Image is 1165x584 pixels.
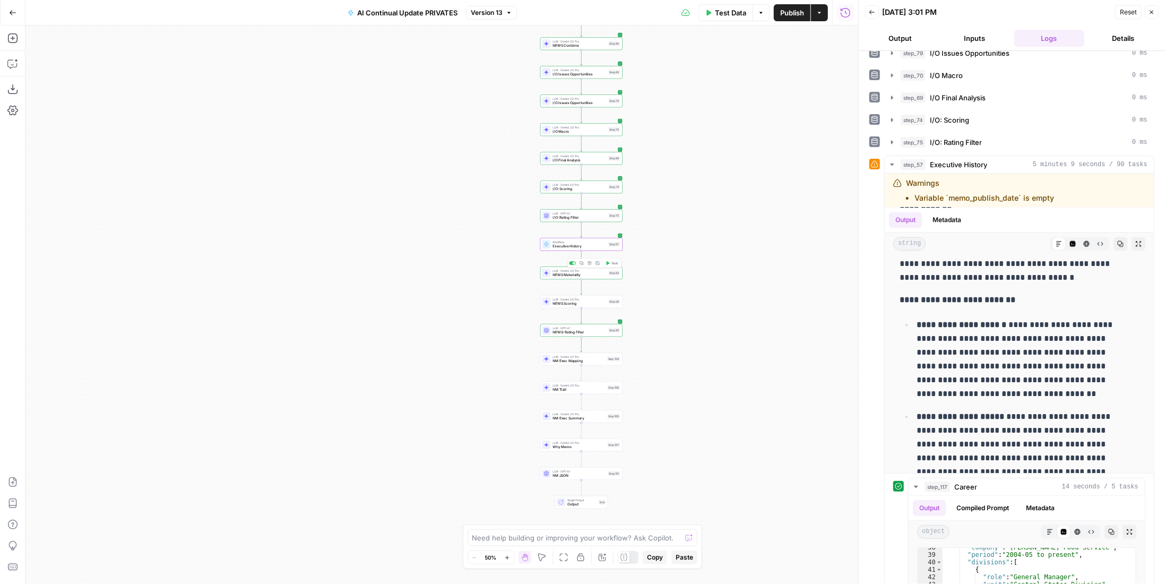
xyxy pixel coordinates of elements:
button: AI Continual Update PRIVATES [341,4,464,21]
div: Step 107 [608,443,620,448]
button: Logs [1014,30,1084,47]
span: LLM · Gemini 2.5 Pro [553,125,607,130]
button: 0 ms [885,111,1154,128]
span: step_70 [901,70,926,81]
g: Edge from step_65 to step_79 [581,79,582,94]
button: Details [1089,30,1159,47]
span: LLM · Gemini 2.5 Pro [553,441,606,445]
span: LLM · Gemini 2.5 Pro [553,355,606,359]
span: 50% [485,553,497,562]
div: LLM · Gemini 2.5 ProNEWS ScoringStep 26 [540,295,623,308]
button: Output [913,500,946,516]
span: LLM · Gemini 2.5 Pro [553,154,607,158]
span: 0 ms [1132,115,1147,125]
div: Step 106 [608,385,620,390]
span: LLM · Gemini 2.5 Pro [553,68,607,72]
div: End [599,500,606,505]
div: 39 [918,551,943,559]
button: Reset [1115,5,1142,19]
li: Variable `memo_publish_date` is empty [914,193,1054,203]
span: LLM · GPT-4.1 [553,211,607,216]
div: Step 74 [609,185,620,190]
span: LLM · Gemini 2.5 Pro [553,39,607,44]
span: I/O Macro [930,70,963,81]
span: 0 ms [1132,138,1147,147]
g: Edge from step_75 to step_57 [581,222,582,237]
g: Edge from step_85 to step_104 [581,337,582,352]
button: Metadata [926,212,968,228]
span: 14 seconds / 5 tasks [1062,482,1138,492]
div: Step 80 [609,41,620,46]
div: LLM · Gemini 2.5 ProI/O Issues OpportunitiesStep 65 [540,66,623,79]
span: Toggle code folding, rows 40 through 61 [936,559,942,566]
span: 0 ms [1132,71,1147,80]
span: I/O: Scoring [553,186,607,192]
g: Edge from step_101 to end [581,480,582,495]
g: Edge from step_106 to step_105 [581,394,582,409]
span: LLM · GPT-4.1 [553,326,607,330]
div: Step 82 [609,271,620,276]
div: LLM · Gemini 2.5 ProI/O Final AnalysisStep 69 [540,152,623,165]
span: Output [567,502,597,507]
span: Test [611,261,618,265]
div: Step 26 [609,299,620,304]
div: LLM · Gemini 2.5 ProNEWS CombineStep 80 [540,37,623,50]
span: I/O Final Analysis [553,158,607,163]
span: Publish [780,7,804,18]
div: Step 69 [609,156,620,161]
button: Publish [774,4,810,21]
g: Edge from step_82 to step_26 [581,279,582,295]
g: Edge from step_105 to step_107 [581,423,582,438]
span: NM Exec Summary [553,416,606,421]
span: string [893,237,926,251]
span: LLM · Gemini 2.5 Pro [553,97,607,101]
span: 0 ms [1132,93,1147,102]
span: Executive History [553,244,607,249]
span: I/O: Rating Filter [930,137,982,148]
g: Edge from step_80 to step_65 [581,50,582,65]
button: 14 seconds / 5 tasks [909,478,1145,495]
div: Step 104 [607,357,620,362]
button: Paste [671,551,697,564]
span: NM JSON [553,473,606,478]
div: Step 70 [609,127,620,132]
span: Reset [1120,7,1137,17]
div: WorkflowExecutive HistoryStep 57 [540,238,623,251]
span: Test Data [715,7,746,18]
button: Inputs [939,30,1009,47]
span: LLM · Gemini 2.5 Pro [553,412,606,416]
div: Step 101 [608,471,620,476]
span: I/O Issues Opportunities [930,48,1009,58]
span: I/O Final Analysis [930,92,986,103]
span: NM Trait [553,387,606,392]
div: LLM · Gemini 2.5 ProI/O: ScoringStep 74 [540,181,623,193]
div: Single OutputOutputEnd [540,496,623,509]
button: Copy [643,551,667,564]
span: LLM · Gemini 2.5 Pro [553,183,607,187]
span: Paste [676,553,693,562]
button: Metadata [1020,500,1061,516]
span: NEWS Combine [553,43,607,48]
span: NEWS Materiality [553,272,607,278]
div: LLM · GPT-4.1NEWS: Rating FilterStep 85 [540,324,623,337]
span: step_74 [901,115,926,125]
span: I/O Issues Opportunities [553,100,607,106]
span: NM Exec Mapping [553,358,606,364]
span: step_79 [901,48,926,58]
div: LLM · GPT-4.1NM JSONStep 101 [540,467,623,480]
button: 0 ms [885,89,1154,106]
div: LLM · Gemini 2.5 ProNEWS MaterialityStep 82Test [540,267,623,279]
span: 5 minutes 9 seconds / 90 tasks [1033,160,1147,169]
span: step_75 [901,137,926,148]
button: Test Data [698,4,753,21]
div: Step 57 [609,242,620,247]
button: Test [603,260,620,267]
span: LLM · Gemini 2.5 Pro [553,297,607,302]
div: Step 75 [609,213,620,218]
span: I/O: Scoring [930,115,969,125]
div: 41 [918,566,943,573]
button: 0 ms [885,67,1154,84]
span: object [917,525,950,539]
span: Version 13 [471,8,503,18]
span: Toggle code folding, rows 41 through 45 [936,566,942,573]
